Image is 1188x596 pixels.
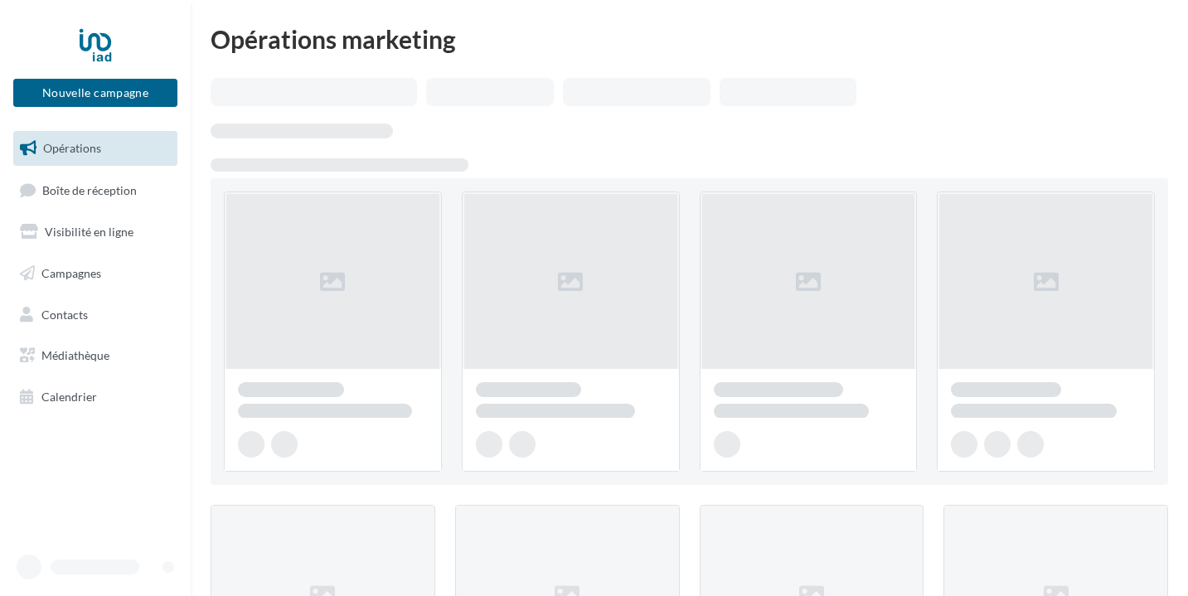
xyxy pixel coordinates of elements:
[42,182,137,196] span: Boîte de réception
[41,307,88,321] span: Contacts
[43,141,101,155] span: Opérations
[45,225,133,239] span: Visibilité en ligne
[10,215,181,250] a: Visibilité en ligne
[10,256,181,291] a: Campagnes
[10,380,181,414] a: Calendrier
[41,348,109,362] span: Médiathèque
[10,131,181,166] a: Opérations
[10,298,181,332] a: Contacts
[41,266,101,280] span: Campagnes
[10,172,181,208] a: Boîte de réception
[13,79,177,107] button: Nouvelle campagne
[41,390,97,404] span: Calendrier
[211,27,1168,51] div: Opérations marketing
[10,338,181,373] a: Médiathèque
